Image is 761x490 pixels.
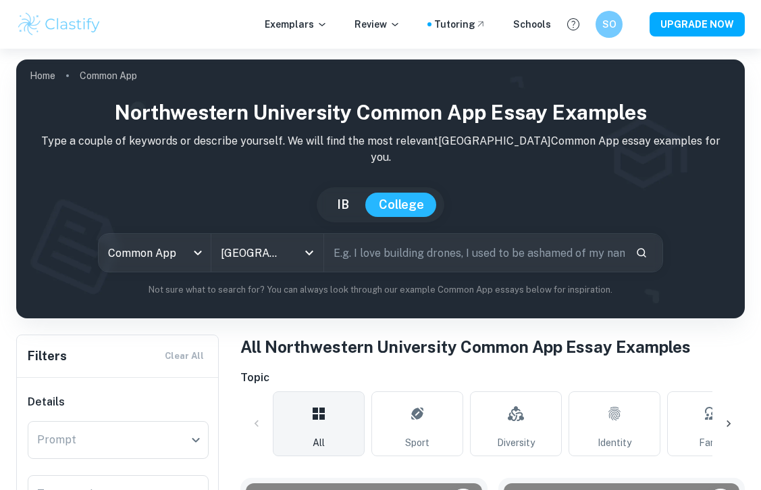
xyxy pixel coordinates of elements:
h1: All Northwestern University Common App Essay Examples [240,335,745,359]
p: Not sure what to search for? You can always look through our example Common App essays below for ... [27,283,734,297]
button: UPGRADE NOW [650,12,745,36]
h6: Topic [240,370,745,386]
button: Help and Feedback [562,13,585,36]
span: Identity [598,435,631,450]
button: SO [596,11,623,38]
button: Open [300,243,319,262]
p: Common App [80,68,137,83]
div: Common App [99,234,211,272]
button: Search [630,241,653,264]
a: Home [30,66,55,85]
input: E.g. I love building drones, I used to be ashamed of my name... [324,234,625,272]
span: Diversity [497,435,535,450]
span: All [313,435,325,450]
span: Family [699,435,727,450]
a: Tutoring [434,17,486,32]
h1: Northwestern University Common App Essay Examples [27,97,734,128]
img: Clastify logo [16,11,102,38]
p: Type a couple of keywords or describe yourself. We will find the most relevant [GEOGRAPHIC_DATA] ... [27,133,734,166]
button: IB [323,193,363,217]
img: profile cover [16,59,745,318]
p: Review [355,17,400,32]
h6: SO [602,17,617,32]
h6: Details [28,394,209,410]
a: Schools [513,17,551,32]
button: College [365,193,438,217]
h6: Filters [28,347,67,366]
span: Sport [405,435,429,450]
p: Exemplars [265,17,327,32]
